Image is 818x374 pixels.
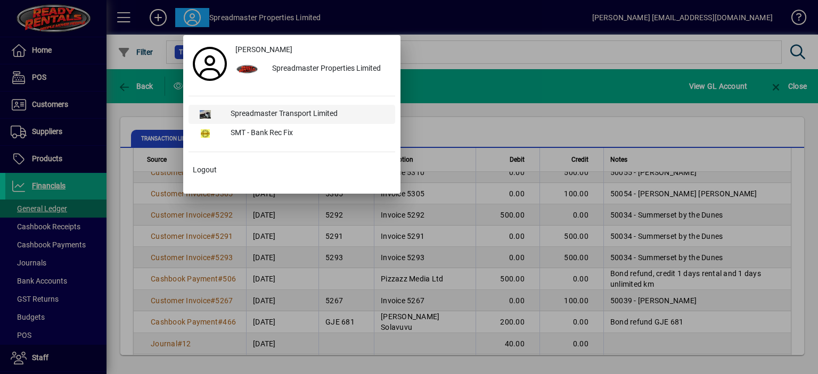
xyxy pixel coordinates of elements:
[193,164,217,176] span: Logout
[231,40,395,60] a: [PERSON_NAME]
[235,44,292,55] span: [PERSON_NAME]
[189,124,395,143] button: SMT - Bank Rec Fix
[231,60,395,79] button: Spreadmaster Properties Limited
[189,54,231,73] a: Profile
[189,105,395,124] button: Spreadmaster Transport Limited
[222,124,395,143] div: SMT - Bank Rec Fix
[222,105,395,124] div: Spreadmaster Transport Limited
[189,161,395,180] button: Logout
[264,60,395,79] div: Spreadmaster Properties Limited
